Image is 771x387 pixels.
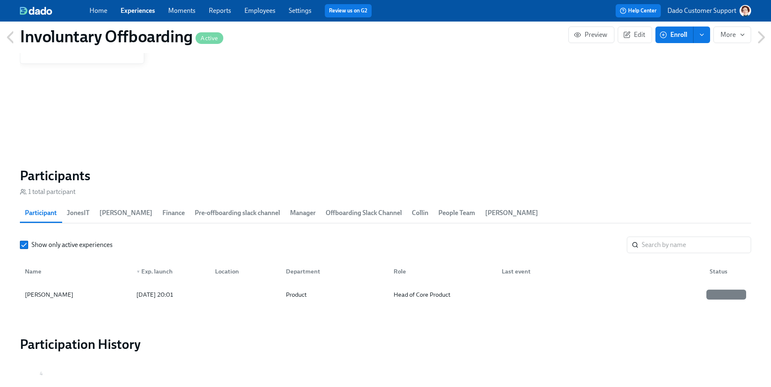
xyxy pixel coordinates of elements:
[89,7,107,15] a: Home
[390,266,495,276] div: Role
[283,290,387,300] div: Product
[22,263,130,280] div: Name
[208,263,279,280] div: Location
[616,4,661,17] button: Help Center
[667,6,736,15] p: Dado Customer Support
[162,207,185,219] span: Finance
[212,266,279,276] div: Location
[20,7,52,15] img: dado
[325,4,372,17] button: Review us on G2
[290,207,316,219] span: Manager
[326,207,402,219] span: Offboarding Slack Channel
[133,266,208,276] div: Exp. launch
[620,7,657,15] span: Help Center
[289,7,312,15] a: Settings
[283,266,387,276] div: Department
[495,263,703,280] div: Last event
[31,240,113,249] span: Show only active experiences
[130,263,208,280] div: ▼Exp. launch
[329,7,367,15] a: Review us on G2
[642,237,751,253] input: Search by name
[713,27,751,43] button: More
[703,263,749,280] div: Status
[99,207,152,219] span: [PERSON_NAME]
[22,290,130,300] div: [PERSON_NAME]
[22,266,130,276] div: Name
[667,5,751,17] button: Dado Customer Support
[195,207,280,219] span: Pre-offboarding slack channel
[618,27,652,43] button: Edit
[20,167,751,184] h2: Participants
[625,31,645,39] span: Edit
[121,7,155,15] a: Experiences
[244,7,276,15] a: Employees
[412,207,428,219] span: Collin
[661,31,687,39] span: Enroll
[20,187,75,196] div: 1 total partcipant
[720,31,744,39] span: More
[25,207,57,219] span: Participant
[390,290,495,300] div: Head of Core Product
[168,7,196,15] a: Moments
[498,266,703,276] div: Last event
[136,270,140,274] span: ▼
[20,27,223,46] h1: Involuntary Offboarding
[20,7,89,15] a: dado
[438,207,475,219] span: People Team
[196,35,223,41] span: Active
[40,371,43,377] tspan: 4
[740,5,751,17] img: AATXAJw-nxTkv1ws5kLOi-TQIsf862R-bs_0p3UQSuGH=s96-c
[67,207,89,219] span: JonesIT
[706,266,749,276] div: Status
[568,27,614,43] button: Preview
[20,283,751,306] div: [PERSON_NAME][DATE] 20:01ProductHead of Core Product
[209,7,231,15] a: Reports
[20,336,751,353] h2: Participation History
[655,27,694,43] button: Enroll
[575,31,607,39] span: Preview
[133,290,208,300] div: [DATE] 20:01
[485,207,538,219] span: [PERSON_NAME]
[387,263,495,280] div: Role
[694,27,710,43] button: enroll
[279,263,387,280] div: Department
